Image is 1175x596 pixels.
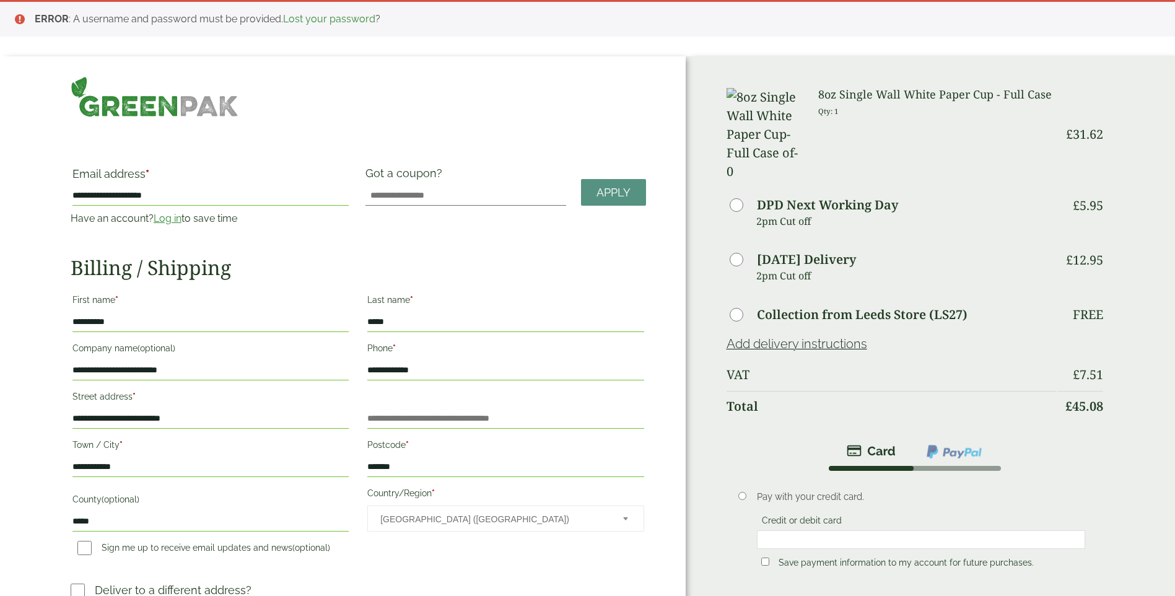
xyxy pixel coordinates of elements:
span: £ [1065,398,1072,414]
input: Sign me up to receive email updates and news(optional) [77,541,92,555]
bdi: 12.95 [1066,252,1103,268]
span: Country/Region [367,506,644,532]
label: Email address [72,169,349,186]
abbr: required [406,440,409,450]
label: Save payment information to my account for future purchases. [774,558,1039,571]
abbr: required [146,167,149,180]
label: Phone [367,340,644,361]
label: Credit or debit card [757,515,847,529]
label: First name [72,291,349,312]
abbr: required [410,295,413,305]
img: 8oz Single Wall White Paper Cup-Full Case of-0 [727,88,803,181]
a: Log in [154,213,181,224]
label: Collection from Leeds Store (LS27) [757,309,968,321]
label: Company name [72,340,349,361]
bdi: 7.51 [1073,366,1103,383]
label: Postcode [367,436,644,457]
span: (optional) [292,543,330,553]
p: Free [1073,307,1103,322]
label: Last name [367,291,644,312]
a: Apply [581,179,646,206]
span: £ [1066,126,1073,142]
h3: 8oz Single Wall White Paper Cup - Full Case [818,88,1057,102]
label: Sign me up to receive email updates and news [72,543,335,556]
label: Town / City [72,436,349,457]
span: £ [1073,366,1080,383]
p: 2pm Cut off [756,266,1057,285]
p: Pay with your credit card. [757,490,1085,504]
abbr: required [120,440,123,450]
span: £ [1066,252,1073,268]
abbr: required [432,488,435,498]
bdi: 45.08 [1065,398,1103,414]
abbr: required [133,392,136,401]
th: VAT [727,360,1057,390]
label: County [72,491,349,512]
a: Lost your password [283,13,375,25]
p: 2pm Cut off [756,212,1057,230]
img: ppcp-gateway.png [925,444,983,460]
bdi: 5.95 [1073,197,1103,214]
label: Country/Region [367,484,644,506]
small: Qty: 1 [818,107,839,116]
span: £ [1073,197,1080,214]
label: Got a coupon? [365,167,447,186]
p: Have an account? to save time [71,211,351,226]
span: (optional) [102,494,139,504]
li: : A username and password must be provided. ? [35,12,1155,27]
a: Add delivery instructions [727,336,867,351]
label: DPD Next Working Day [757,199,898,211]
label: Street address [72,388,349,409]
span: Apply [596,186,631,199]
img: stripe.png [847,444,896,458]
img: GreenPak Supplies [71,76,238,117]
bdi: 31.62 [1066,126,1103,142]
label: [DATE] Delivery [757,253,856,266]
iframe: Secure card payment input frame [761,534,1081,545]
abbr: required [393,343,396,353]
h2: Billing / Shipping [71,256,646,279]
span: United Kingdom (UK) [380,506,606,532]
th: Total [727,391,1057,421]
span: (optional) [138,343,175,353]
abbr: required [115,295,118,305]
strong: ERROR [35,13,69,25]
